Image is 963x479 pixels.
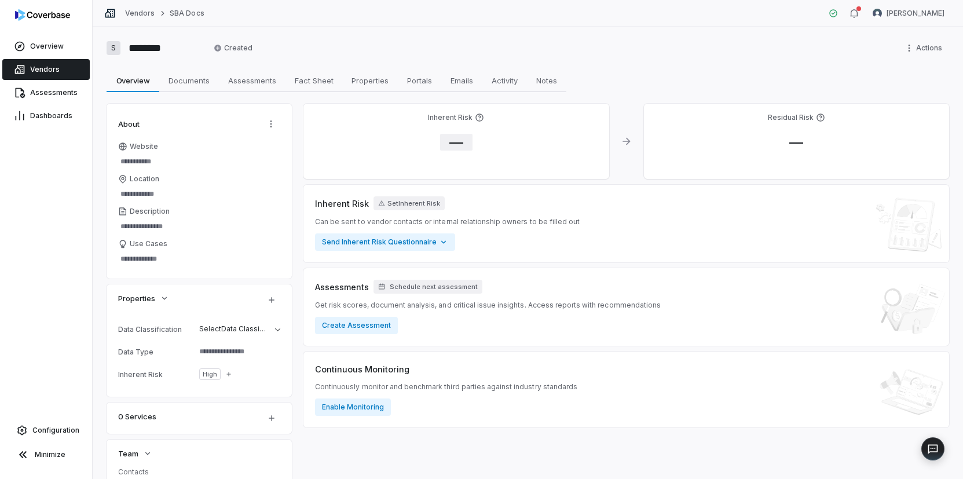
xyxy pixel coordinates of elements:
[5,443,87,466] button: Minimize
[118,325,195,334] div: Data Classification
[224,73,281,88] span: Assessments
[315,317,398,334] button: Create Assessment
[199,324,285,333] span: Select Data Classification
[118,218,280,235] textarea: Description
[347,73,393,88] span: Properties
[2,82,90,103] a: Assessments
[30,111,72,120] span: Dashboards
[30,42,64,51] span: Overview
[315,198,369,210] span: Inherent Risk
[390,283,478,291] span: Schedule next assessment
[118,119,140,129] span: About
[118,153,280,170] input: Website
[315,382,577,392] span: Continuously monitor and benchmark third parties against industry standards
[30,88,78,97] span: Assessments
[487,73,522,88] span: Activity
[315,233,455,251] button: Send Inherent Risk Questionnaire
[118,448,138,459] span: Team
[262,115,280,133] button: Actions
[118,293,155,304] span: Properties
[315,398,391,416] button: Enable Monitoring
[32,426,79,435] span: Configuration
[780,134,812,151] span: —
[164,73,214,88] span: Documents
[118,186,280,202] input: Location
[873,9,882,18] img: Gerald Pe avatar
[866,5,951,22] button: Gerald Pe avatar[PERSON_NAME]
[118,348,195,356] div: Data Type
[125,9,155,18] a: Vendors
[130,174,159,184] span: Location
[374,196,445,210] button: SetInherent Risk
[214,43,252,53] span: Created
[5,420,87,441] a: Configuration
[428,113,473,122] h4: Inherent Risk
[315,363,409,375] span: Continuous Monitoring
[112,73,155,88] span: Overview
[901,39,949,57] button: More actions
[118,251,280,267] textarea: Use Cases
[290,73,338,88] span: Fact Sheet
[402,73,437,88] span: Portals
[374,280,482,294] button: Schedule next assessment
[2,36,90,57] a: Overview
[15,9,70,21] img: logo-D7KZi-bG.svg
[446,73,478,88] span: Emails
[315,301,661,310] span: Get risk scores, document analysis, and critical issue insights. Access reports with recommendations
[768,113,814,122] h4: Residual Risk
[115,288,173,309] button: Properties
[887,9,944,18] span: [PERSON_NAME]
[130,239,167,248] span: Use Cases
[35,450,65,459] span: Minimize
[2,59,90,80] a: Vendors
[170,9,204,18] a: SBA Docs
[115,443,156,464] button: Team
[118,467,280,477] dt: Contacts
[118,370,195,379] div: Inherent Risk
[440,134,473,151] span: —
[532,73,562,88] span: Notes
[130,207,170,216] span: Description
[130,142,158,151] span: Website
[2,105,90,126] a: Dashboards
[203,370,217,379] span: High
[315,281,369,293] span: Assessments
[315,217,580,226] span: Can be sent to vendor contacts or internal relationship owners to be filled out
[30,65,60,74] span: Vendors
